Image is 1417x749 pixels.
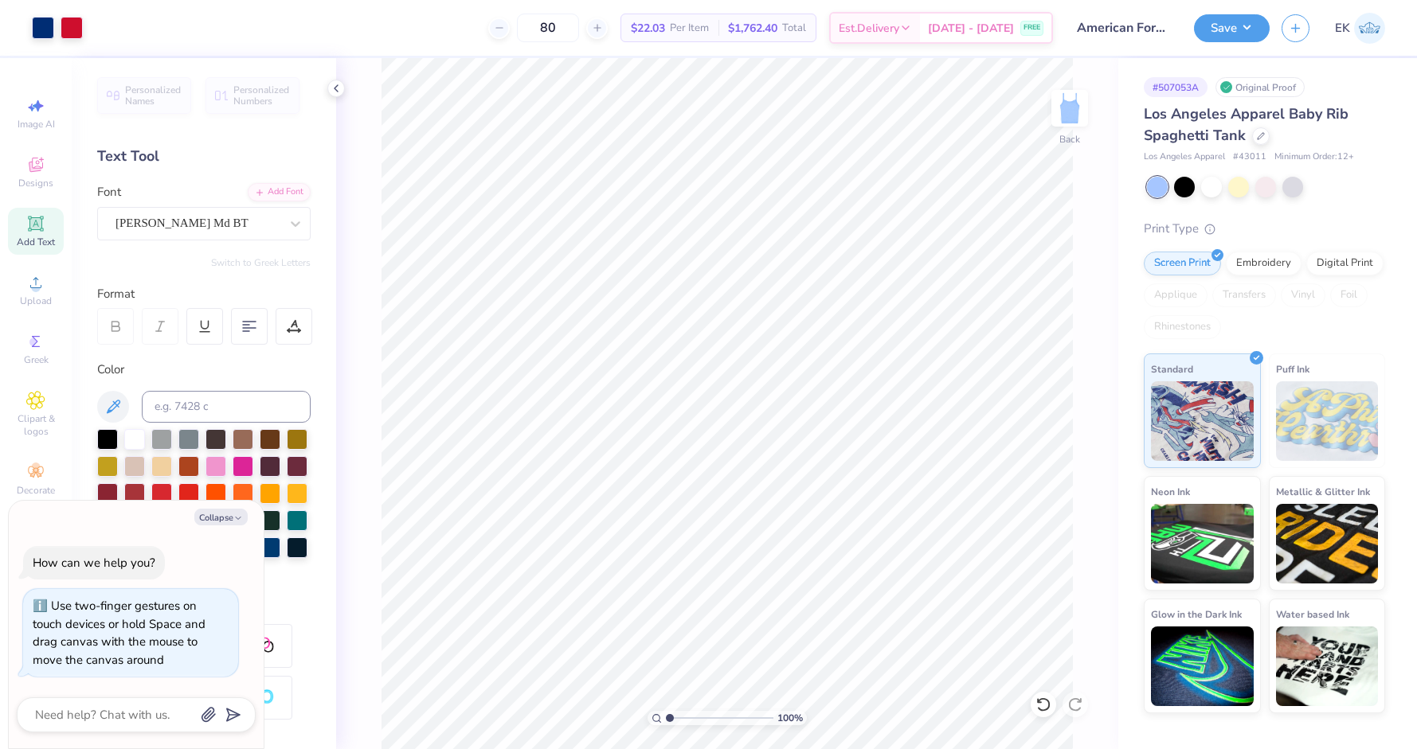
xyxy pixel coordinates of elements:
[248,183,311,201] div: Add Font
[1215,77,1305,97] div: Original Proof
[17,236,55,248] span: Add Text
[1151,626,1254,706] img: Glow in the Dark Ink
[33,598,206,668] div: Use two-finger gestures on touch devices or hold Space and drag canvas with the mouse to move the...
[1144,77,1208,97] div: # 507053A
[142,391,311,423] input: e.g. 7428 c
[1054,92,1086,124] img: Back
[1144,315,1221,339] div: Rhinestones
[97,183,121,201] label: Font
[1151,381,1254,461] img: Standard
[1212,283,1276,307] div: Transfers
[1151,504,1254,583] img: Neon Ink
[517,14,579,42] input: – –
[1274,150,1354,164] span: Minimum Order: 12 +
[97,285,312,303] div: Format
[777,711,803,725] span: 100 %
[1194,14,1270,42] button: Save
[18,118,55,131] span: Image AI
[1276,381,1379,461] img: Puff Ink
[24,353,49,366] span: Greek
[1144,252,1221,275] div: Screen Print
[1226,252,1302,275] div: Embroidery
[928,20,1014,37] span: [DATE] - [DATE]
[1151,483,1190,500] span: Neon Ink
[1144,283,1208,307] div: Applique
[1276,483,1370,500] span: Metallic & Glitter Ink
[17,484,55,497] span: Decorate
[1276,361,1309,377] span: Puff Ink
[1151,606,1242,622] span: Glow in the Dark Ink
[1144,104,1348,145] span: Los Angeles Apparel Baby Rib Spaghetti Tank
[1330,283,1368,307] div: Foil
[839,20,899,37] span: Est. Delivery
[670,20,709,37] span: Per Item
[125,84,182,107] span: Personalized Names
[1276,626,1379,706] img: Water based Ink
[782,20,806,37] span: Total
[33,555,155,571] div: How can we help you?
[1306,252,1384,275] div: Digital Print
[211,256,311,269] button: Switch to Greek Letters
[1276,606,1349,622] span: Water based Ink
[1144,150,1225,164] span: Los Angeles Apparel
[631,20,665,37] span: $22.03
[1281,283,1325,307] div: Vinyl
[1065,12,1182,44] input: Untitled Design
[1335,13,1385,44] a: EK
[18,177,53,189] span: Designs
[97,361,311,379] div: Color
[97,146,311,167] div: Text Tool
[1354,13,1385,44] img: Emily Klevan
[1276,504,1379,583] img: Metallic & Glitter Ink
[8,412,64,438] span: Clipart & logos
[233,84,290,107] span: Personalized Numbers
[728,20,777,37] span: $1,762.40
[1059,132,1080,146] div: Back
[194,509,248,525] button: Collapse
[1335,19,1350,37] span: EK
[20,295,52,307] span: Upload
[1024,22,1040,33] span: FREE
[1151,361,1193,377] span: Standard
[1144,220,1385,238] div: Print Type
[1233,150,1266,164] span: # 43011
